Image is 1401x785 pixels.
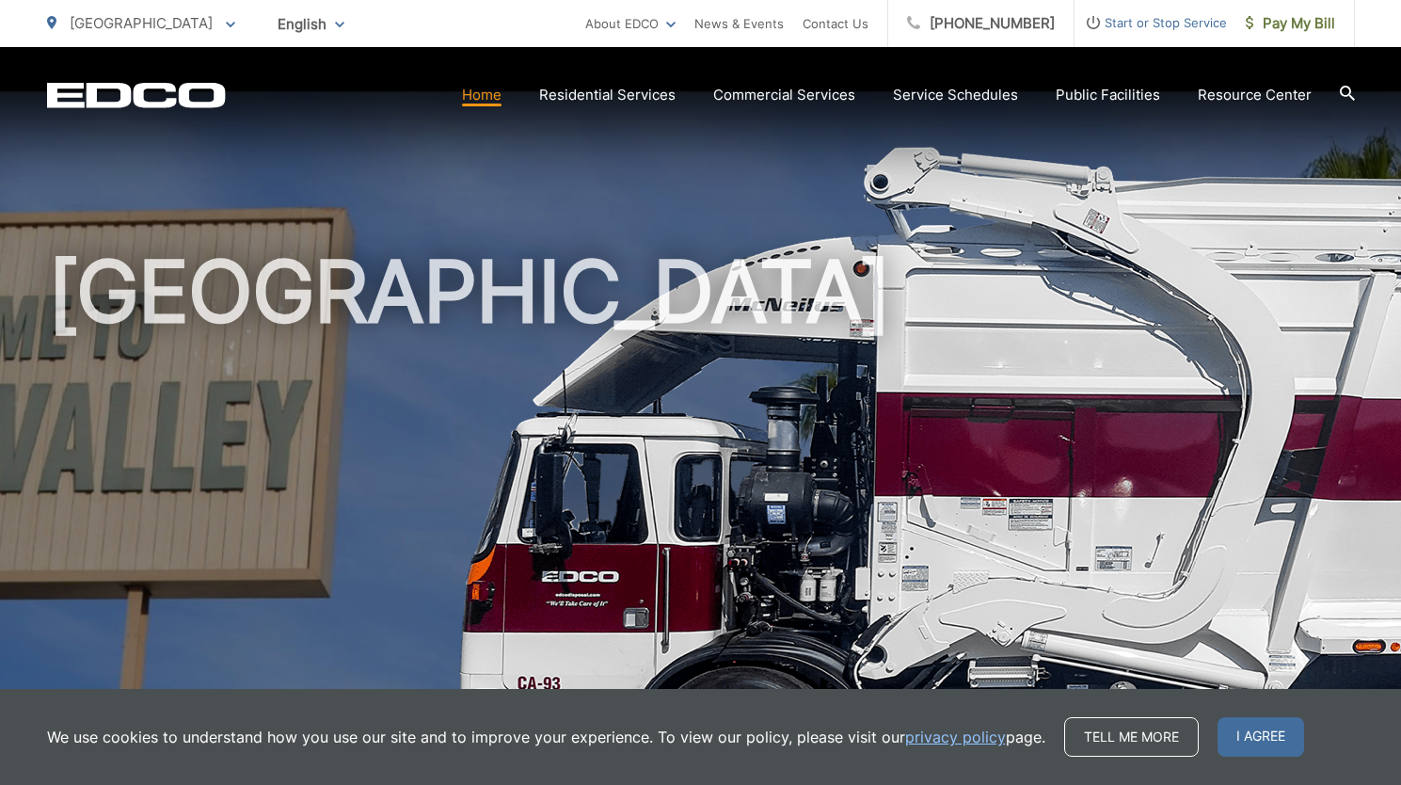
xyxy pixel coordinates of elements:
[47,726,1045,748] p: We use cookies to understand how you use our site and to improve your experience. To view our pol...
[893,84,1018,106] a: Service Schedules
[263,8,358,40] span: English
[1064,717,1199,757] a: Tell me more
[713,84,855,106] a: Commercial Services
[47,82,226,108] a: EDCD logo. Return to the homepage.
[1218,717,1304,757] span: I agree
[70,14,213,32] span: [GEOGRAPHIC_DATA]
[1198,84,1312,106] a: Resource Center
[905,726,1006,748] a: privacy policy
[694,12,784,35] a: News & Events
[585,12,676,35] a: About EDCO
[1246,12,1335,35] span: Pay My Bill
[1056,84,1160,106] a: Public Facilities
[803,12,868,35] a: Contact Us
[539,84,676,106] a: Residential Services
[462,84,501,106] a: Home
